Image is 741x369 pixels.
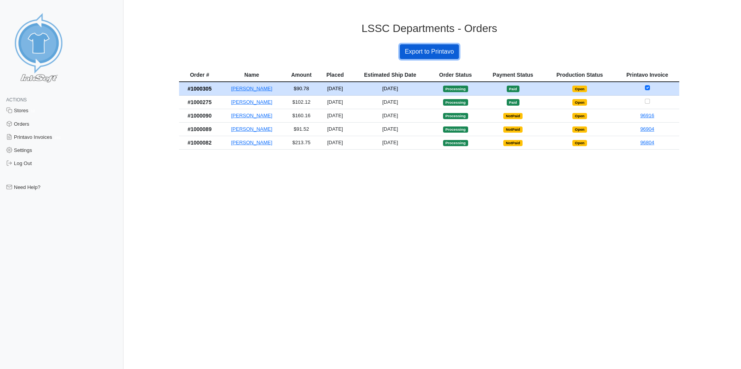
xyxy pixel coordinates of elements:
th: Order Status [430,68,482,82]
th: Estimated Ship Date [351,68,429,82]
span: NotPaid [503,126,523,133]
td: $90.78 [284,82,320,96]
td: $213.75 [284,136,320,150]
th: Amount [284,68,320,82]
span: 12 [29,108,38,115]
a: [PERSON_NAME] [231,86,272,91]
span: 291 [52,134,63,141]
td: [DATE] [319,136,351,150]
a: 96904 [640,126,654,132]
span: Processing [443,126,468,133]
span: Actions [6,97,27,103]
span: NotPaid [503,140,523,147]
input: Checkbox for selecting orders for invoice [645,85,650,90]
th: Production Status [544,68,615,82]
a: [PERSON_NAME] [231,126,272,132]
a: [PERSON_NAME] [231,140,272,145]
td: [DATE] [351,95,429,109]
td: [DATE] [319,95,351,109]
span: Processing [443,113,468,120]
td: $160.16 [284,109,320,122]
td: [DATE] [319,109,351,122]
th: Placed [319,68,351,82]
input: Export to Printavo [400,44,459,59]
span: Paid [507,99,519,106]
input: Checkbox for selecting orders for invoice [645,99,650,104]
td: $91.52 [284,123,320,136]
span: Open [572,140,587,147]
span: Processing [443,140,468,147]
a: 96804 [640,140,654,145]
span: NotPaid [503,113,523,120]
span: Open [572,113,587,120]
span: Paid [507,86,519,92]
td: [DATE] [351,109,429,122]
th: Payment Status [482,68,545,82]
th: #1000305 [179,82,220,96]
th: #1000090 [179,109,220,122]
td: [DATE] [351,136,429,150]
th: #1000089 [179,123,220,136]
th: Printavo Invoice [615,68,680,82]
td: [DATE] [319,123,351,136]
td: $102.12 [284,95,320,109]
h3: LSSC Departments - Orders [144,22,714,35]
td: [DATE] [351,123,429,136]
th: Name [220,68,284,82]
a: 96916 [640,113,654,118]
a: [PERSON_NAME] [231,113,272,118]
span: Processing [443,86,468,92]
span: Open [572,99,587,106]
th: Order # [179,68,220,82]
td: [DATE] [351,82,429,96]
span: Open [572,86,587,92]
span: Open [572,126,587,133]
a: [PERSON_NAME] [231,99,272,105]
th: #1000082 [179,136,220,150]
td: [DATE] [319,82,351,96]
th: #1000275 [179,95,220,109]
span: Processing [443,99,468,106]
